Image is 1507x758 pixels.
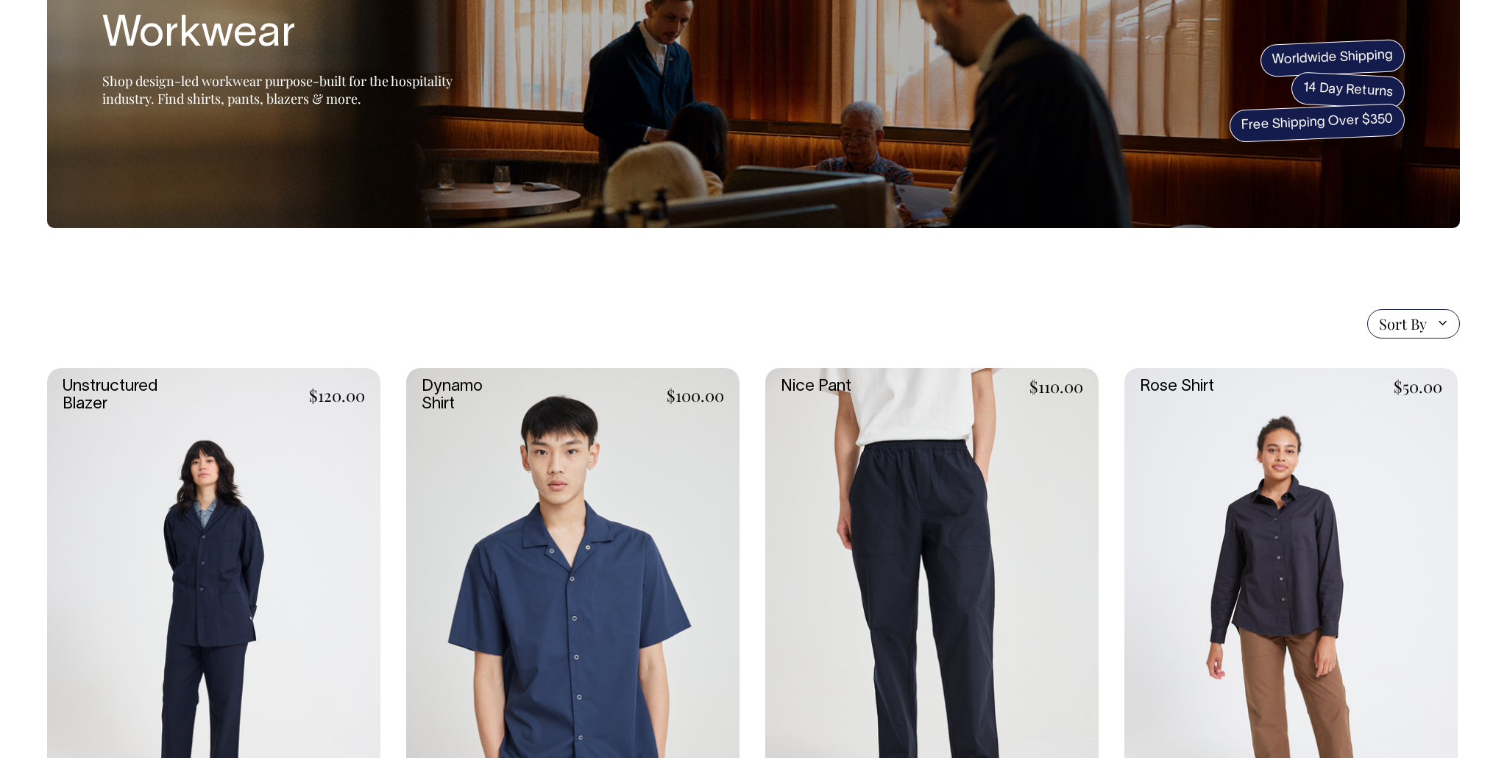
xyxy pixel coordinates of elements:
span: Free Shipping Over $350 [1229,103,1405,143]
span: Worldwide Shipping [1260,39,1405,77]
span: Sort By [1379,315,1427,333]
span: 14 Day Returns [1291,71,1405,110]
h1: Workwear [102,12,470,59]
span: Shop design-led workwear purpose-built for the hospitality industry. Find shirts, pants, blazers ... [102,72,453,107]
